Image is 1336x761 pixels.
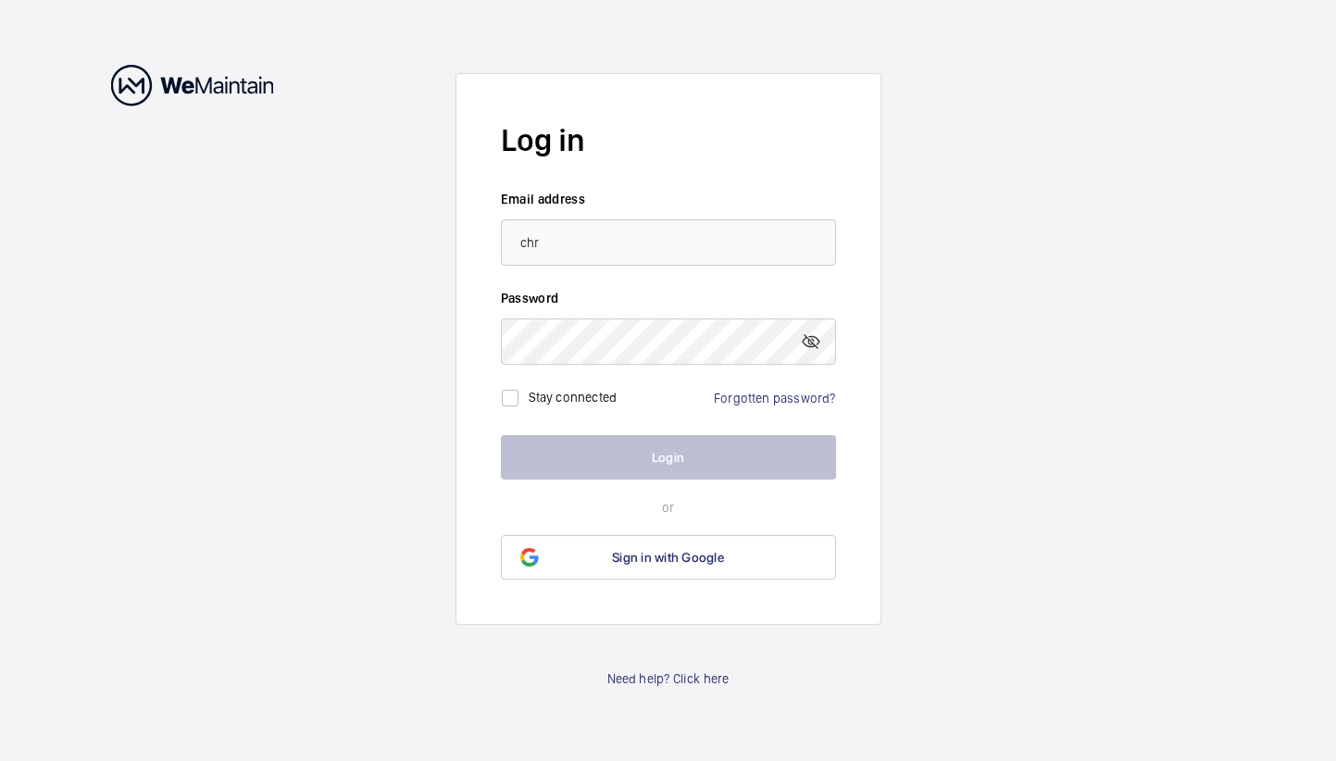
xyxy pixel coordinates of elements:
[501,498,836,517] p: or
[501,435,836,480] button: Login
[612,550,724,565] span: Sign in with Google
[501,119,836,162] h2: Log in
[607,669,730,688] a: Need help? Click here
[529,390,618,405] label: Stay connected
[501,190,836,208] label: Email address
[714,391,835,405] a: Forgotten password?
[501,289,836,307] label: Password
[501,219,836,266] input: Your email address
